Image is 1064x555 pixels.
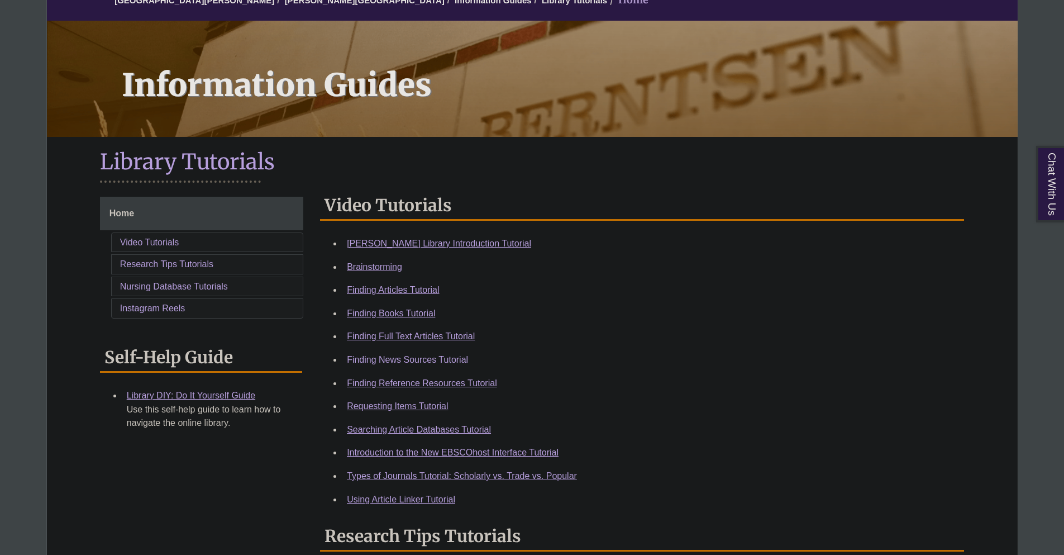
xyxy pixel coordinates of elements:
div: Guide Page Menu [100,197,303,321]
a: Research Tips Tutorials [120,259,213,269]
a: Nursing Database Tutorials [120,282,228,291]
h2: Video Tutorials [320,191,964,221]
a: Searching Article Databases Tutorial [347,425,491,434]
h1: Library Tutorials [100,148,965,178]
h1: Information Guides [109,21,1018,122]
a: Information Guides [47,21,1018,137]
a: Instagram Reels [120,303,185,313]
a: Finding News Sources Tutorial [347,355,468,364]
a: Home [100,197,303,230]
a: Using Article Linker Tutorial [347,495,455,504]
a: Types of Journals Tutorial: Scholarly vs. Trade vs. Popular [347,471,577,481]
a: Brainstorming [347,262,402,272]
a: [PERSON_NAME] Library Introduction Tutorial [347,239,531,248]
a: Requesting Items Tutorial [347,401,448,411]
a: Finding Articles Tutorial [347,285,439,295]
a: Introduction to the New EBSCOhost Interface Tutorial [347,448,559,457]
h2: Self-Help Guide [100,343,302,373]
a: Finding Reference Resources Tutorial [347,378,497,388]
a: Finding Full Text Articles Tutorial [347,331,475,341]
div: Use this self-help guide to learn how to navigate the online library. [127,403,293,430]
h2: Research Tips Tutorials [320,522,964,552]
a: Finding Books Tutorial [347,309,435,318]
span: Home [109,208,134,218]
a: Video Tutorials [120,238,179,247]
a: Library DIY: Do It Yourself Guide [127,391,255,400]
